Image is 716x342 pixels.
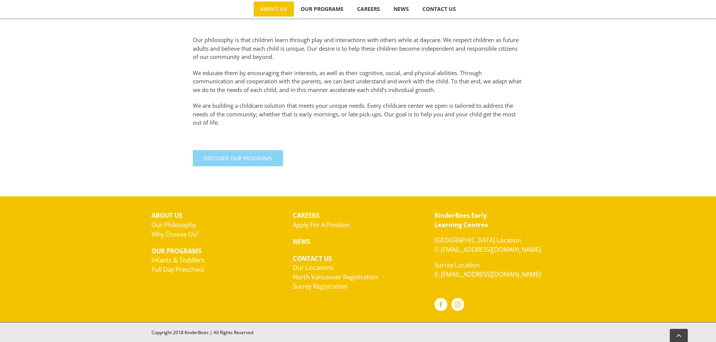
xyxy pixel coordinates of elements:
a: Infants & Toddlers [151,256,204,264]
p: [GEOGRAPHIC_DATA] Location [434,236,565,255]
span: Discover Our Programs [204,155,272,161]
a: Surrey Registration [293,282,348,291]
a: CAREERS [351,2,387,17]
a: Full Day Preschool [151,265,204,274]
strong: CONTACT US [293,254,332,263]
a: Our Locations [293,263,333,272]
span: CAREERS [357,6,380,12]
strong: OUR PROGRAMS [151,247,201,255]
a: E: [EMAIL_ADDRESS][DOMAIN_NAME] [434,270,541,279]
a: NEWS [387,2,416,17]
p: We are building a childcare solution that meets your unique needs. Every childcare center we open... [193,101,524,127]
a: Instagram [451,298,464,311]
a: Discover Our Programs [193,150,283,166]
p: Our philosophy is that children learn through play and interactions with others while at daycare.... [193,36,524,61]
a: Why Choose Us? [151,230,198,238]
a: ABOUT US [254,2,294,17]
span: OUR PROGRAMS [301,6,344,12]
a: North Vancouver Registration [293,273,378,281]
p: Surrey Location [434,261,565,279]
a: Facebook [434,298,447,311]
a: KinderBees EarlyLearning Centres [434,211,488,229]
strong: CAREERS [293,211,319,220]
a: E: [EMAIL_ADDRESS][DOMAIN_NAME] [434,245,541,254]
strong: KinderBees Early Learning Centres [434,211,488,229]
a: OUR PROGRAMS [294,2,350,17]
strong: ABOUT US [151,211,182,220]
p: We educate them by encouraging their interests, as well as their cognitive, social, and physical ... [193,69,524,94]
a: Our Philosophy [151,220,196,229]
div: Copyright 2018 KinderBees | All Rights Reserved [151,329,565,336]
span: CONTACT US [422,6,456,12]
a: CONTACT US [416,2,463,17]
span: NEWS [394,6,409,12]
a: Apply For A Position [293,220,350,229]
strong: NEWS [293,237,310,246]
span: ABOUT US [260,6,287,12]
